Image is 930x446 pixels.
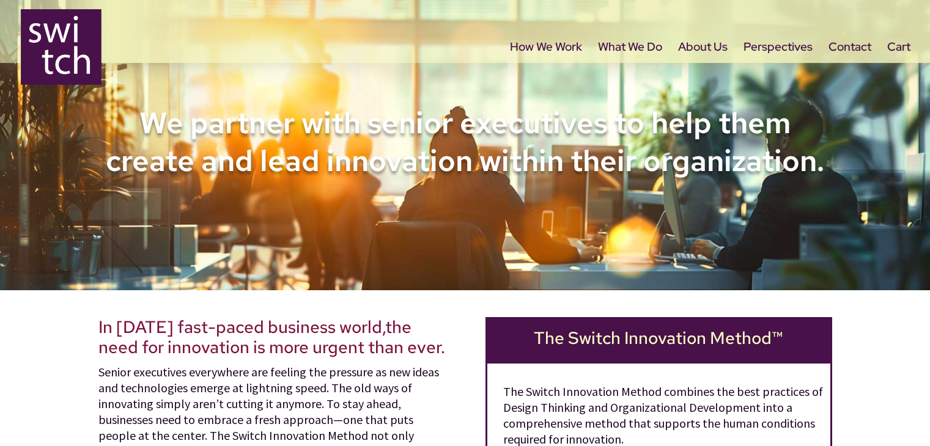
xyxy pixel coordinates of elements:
[510,43,582,94] a: How We Work
[98,104,832,186] h1: We partner with senior executives to help them create and lead innovation within their organization.
[98,315,445,359] span: the need for innovation is more urgent than ever.
[98,315,385,338] span: In [DATE] fast-paced business world,
[496,328,822,355] h2: The Switch Innovation Method™
[829,43,871,94] a: Contact
[744,43,813,94] a: Perspectives
[678,43,728,94] a: About Us
[598,43,662,94] a: What We Do
[887,43,910,94] a: Cart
